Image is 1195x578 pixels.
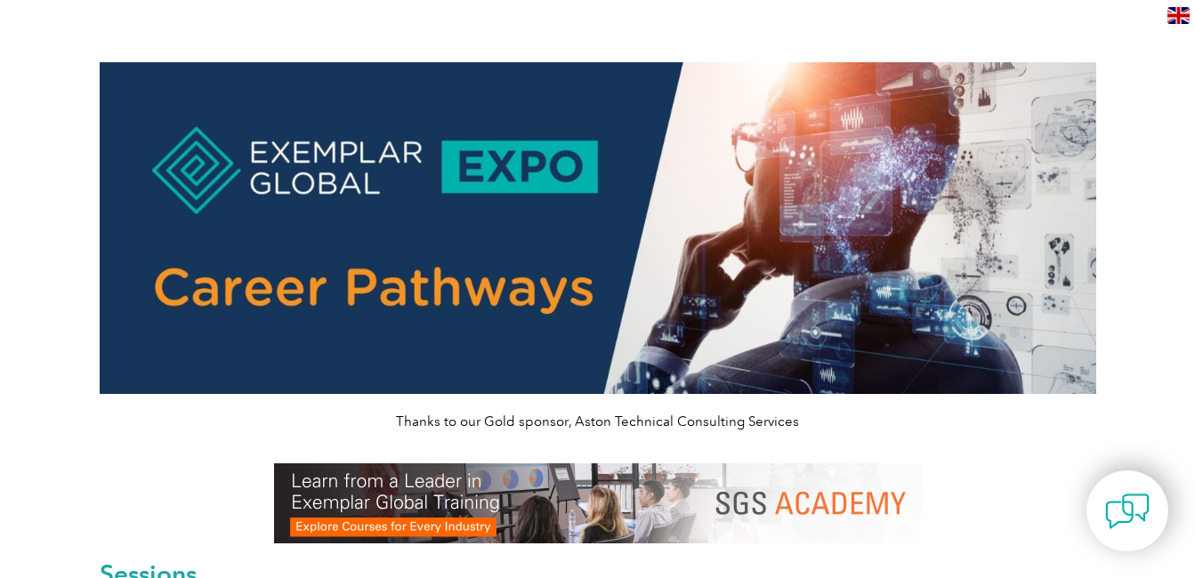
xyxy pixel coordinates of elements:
img: SGS [274,463,922,543]
img: contact-chat.png [1105,489,1150,534]
img: career pathways [100,62,1096,394]
img: en [1167,7,1190,24]
p: Thanks to our Gold sponsor, Aston Technical Consulting Services [100,412,1096,431]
